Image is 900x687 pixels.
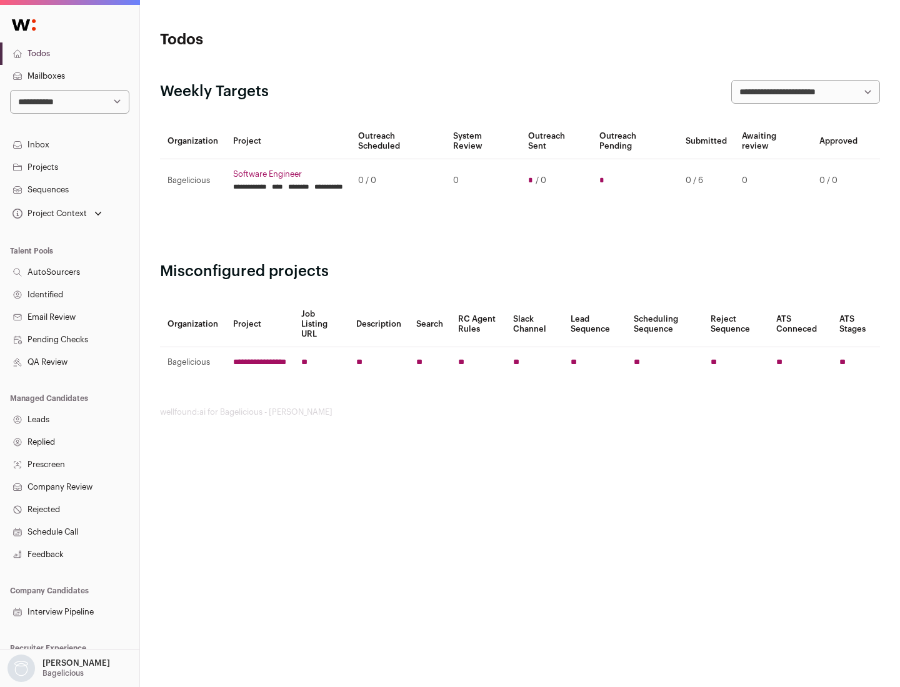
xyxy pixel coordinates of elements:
[160,159,226,202] td: Bagelicious
[7,655,35,682] img: nopic.png
[226,124,351,159] th: Project
[446,159,520,202] td: 0
[160,302,226,347] th: Organization
[294,302,349,347] th: Job Listing URL
[160,124,226,159] th: Organization
[812,159,865,202] td: 0 / 0
[734,159,812,202] td: 0
[832,302,880,347] th: ATS Stages
[10,209,87,219] div: Project Context
[703,302,769,347] th: Reject Sequence
[592,124,677,159] th: Outreach Pending
[506,302,563,347] th: Slack Channel
[351,124,446,159] th: Outreach Scheduled
[349,302,409,347] th: Description
[160,30,400,50] h1: Todos
[626,302,703,347] th: Scheduling Sequence
[160,82,269,102] h2: Weekly Targets
[678,159,734,202] td: 0 / 6
[563,302,626,347] th: Lead Sequence
[160,347,226,378] td: Bagelicious
[5,655,112,682] button: Open dropdown
[409,302,451,347] th: Search
[536,175,546,185] span: / 0
[42,658,110,668] p: [PERSON_NAME]
[678,124,734,159] th: Submitted
[769,302,831,347] th: ATS Conneced
[233,169,343,179] a: Software Engineer
[5,12,42,37] img: Wellfound
[351,159,446,202] td: 0 / 0
[160,262,880,282] h2: Misconfigured projects
[446,124,520,159] th: System Review
[812,124,865,159] th: Approved
[160,407,880,417] footer: wellfound:ai for Bagelicious - [PERSON_NAME]
[10,205,104,222] button: Open dropdown
[734,124,812,159] th: Awaiting review
[451,302,505,347] th: RC Agent Rules
[42,668,84,678] p: Bagelicious
[521,124,592,159] th: Outreach Sent
[226,302,294,347] th: Project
